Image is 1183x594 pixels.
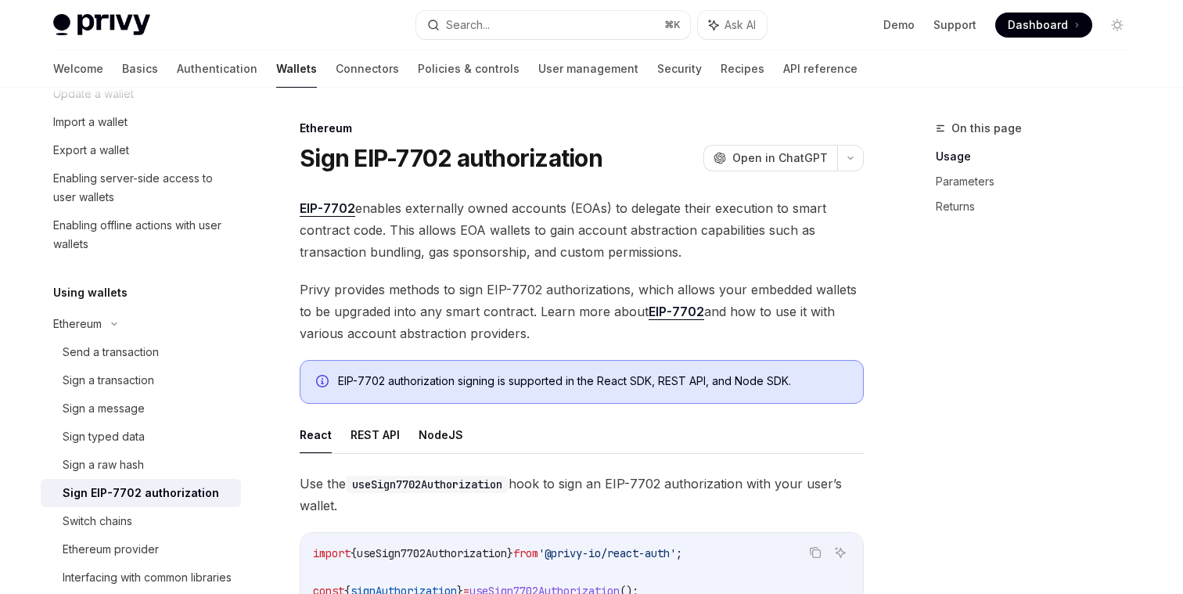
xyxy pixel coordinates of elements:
[53,169,232,207] div: Enabling server-side access to user wallets
[676,546,682,560] span: ;
[177,50,257,88] a: Authentication
[951,119,1022,138] span: On this page
[664,19,681,31] span: ⌘ K
[63,484,219,502] div: Sign EIP-7702 authorization
[41,164,241,211] a: Enabling server-side access to user wallets
[41,366,241,394] a: Sign a transaction
[41,211,241,258] a: Enabling offline actions with user wallets
[357,546,507,560] span: useSign7702Authorization
[783,50,858,88] a: API reference
[300,144,602,172] h1: Sign EIP-7702 authorization
[300,121,864,136] div: Ethereum
[63,540,159,559] div: Ethereum provider
[732,150,828,166] span: Open in ChatGPT
[538,50,638,88] a: User management
[513,546,538,560] span: from
[53,141,129,160] div: Export a wallet
[507,546,513,560] span: }
[63,371,154,390] div: Sign a transaction
[995,13,1092,38] a: Dashboard
[418,50,520,88] a: Policies & controls
[721,50,764,88] a: Recipes
[936,194,1142,219] a: Returns
[41,394,241,423] a: Sign a message
[703,145,837,171] button: Open in ChatGPT
[41,535,241,563] a: Ethereum provider
[300,473,864,517] span: Use the hook to sign an EIP-7702 authorization with your user’s wallet.
[416,11,690,39] button: Search...⌘K
[300,279,864,344] span: Privy provides methods to sign EIP-7702 authorizations, which allows your embedded wallets to be ...
[53,315,102,333] div: Ethereum
[53,283,128,302] h5: Using wallets
[53,50,103,88] a: Welcome
[41,479,241,507] a: Sign EIP-7702 authorization
[41,451,241,479] a: Sign a raw hash
[300,200,355,217] a: EIP-7702
[805,542,825,563] button: Copy the contents from the code block
[41,108,241,136] a: Import a wallet
[41,423,241,451] a: Sign typed data
[351,416,400,453] button: REST API
[63,455,144,474] div: Sign a raw hash
[122,50,158,88] a: Basics
[316,375,332,391] svg: Info
[346,476,509,493] code: useSign7702Authorization
[63,427,145,446] div: Sign typed data
[313,546,351,560] span: import
[1105,13,1130,38] button: Toggle dark mode
[63,343,159,362] div: Send a transaction
[936,169,1142,194] a: Parameters
[63,568,232,587] div: Interfacing with common libraries
[830,542,850,563] button: Ask AI
[300,197,864,263] span: enables externally owned accounts (EOAs) to delegate their execution to smart contract code. This...
[698,11,767,39] button: Ask AI
[1008,17,1068,33] span: Dashboard
[657,50,702,88] a: Security
[538,546,676,560] span: '@privy-io/react-auth'
[883,17,915,33] a: Demo
[419,416,463,453] button: NodeJS
[53,216,232,254] div: Enabling offline actions with user wallets
[933,17,976,33] a: Support
[53,14,150,36] img: light logo
[446,16,490,34] div: Search...
[338,373,847,391] div: EIP-7702 authorization signing is supported in the React SDK, REST API, and Node SDK.
[41,136,241,164] a: Export a wallet
[936,144,1142,169] a: Usage
[725,17,756,33] span: Ask AI
[53,113,128,131] div: Import a wallet
[41,507,241,535] a: Switch chains
[336,50,399,88] a: Connectors
[41,563,241,592] a: Interfacing with common libraries
[63,399,145,418] div: Sign a message
[63,512,132,531] div: Switch chains
[351,546,357,560] span: {
[300,416,332,453] button: React
[649,304,704,320] a: EIP-7702
[276,50,317,88] a: Wallets
[41,338,241,366] a: Send a transaction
